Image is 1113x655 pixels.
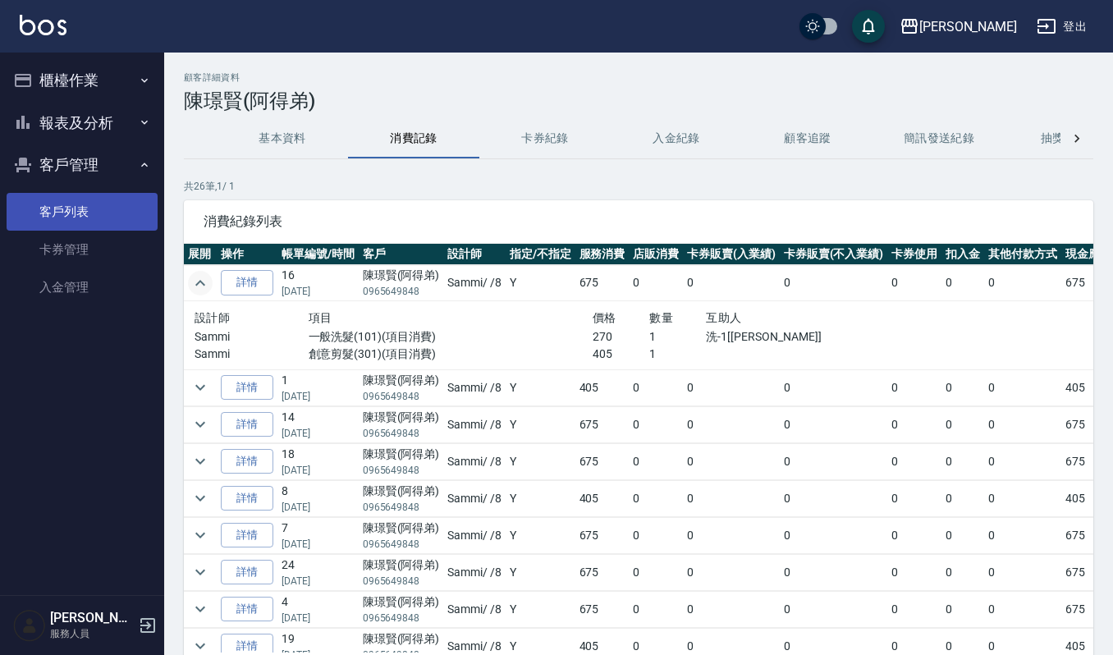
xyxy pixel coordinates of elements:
[984,244,1061,265] th: 其他付款方式
[887,591,941,627] td: 0
[184,244,217,265] th: 展開
[363,463,440,478] p: 0965649848
[221,523,273,548] a: 詳情
[277,480,359,516] td: 8
[742,119,873,158] button: 顧客追蹤
[282,574,355,589] p: [DATE]
[506,406,575,442] td: Y
[277,369,359,405] td: 1
[941,443,984,479] td: 0
[887,443,941,479] td: 0
[575,406,630,442] td: 675
[1030,11,1093,42] button: 登出
[443,406,506,442] td: Sammi / /8
[887,554,941,590] td: 0
[629,480,683,516] td: 0
[593,346,649,363] p: 405
[359,517,444,553] td: 陳璟賢(阿得弟)
[188,486,213,511] button: expand row
[780,591,888,627] td: 0
[706,311,741,324] span: 互助人
[443,554,506,590] td: Sammi / /8
[359,244,444,265] th: 客戶
[277,244,359,265] th: 帳單編號/時間
[629,406,683,442] td: 0
[575,265,630,301] td: 675
[941,554,984,590] td: 0
[575,517,630,553] td: 675
[984,369,1061,405] td: 0
[277,554,359,590] td: 24
[706,328,877,346] p: 洗-1[[PERSON_NAME]]
[309,311,332,324] span: 項目
[941,265,984,301] td: 0
[506,443,575,479] td: Y
[359,406,444,442] td: 陳璟賢(阿得弟)
[984,554,1061,590] td: 0
[479,119,611,158] button: 卡券紀錄
[443,517,506,553] td: Sammi / /8
[277,443,359,479] td: 18
[50,610,134,626] h5: [PERSON_NAME]
[359,443,444,479] td: 陳璟賢(阿得弟)
[443,265,506,301] td: Sammi / /8
[873,119,1005,158] button: 簡訊發送紀錄
[780,406,888,442] td: 0
[683,591,780,627] td: 0
[188,412,213,437] button: expand row
[593,311,616,324] span: 價格
[7,144,158,186] button: 客戶管理
[984,480,1061,516] td: 0
[611,119,742,158] button: 入金紀錄
[282,500,355,515] p: [DATE]
[629,517,683,553] td: 0
[506,244,575,265] th: 指定/不指定
[221,449,273,474] a: 詳情
[506,554,575,590] td: Y
[188,449,213,474] button: expand row
[683,517,780,553] td: 0
[443,591,506,627] td: Sammi / /8
[359,369,444,405] td: 陳璟賢(阿得弟)
[359,591,444,627] td: 陳璟賢(阿得弟)
[7,268,158,306] a: 入金管理
[575,443,630,479] td: 675
[363,284,440,299] p: 0965649848
[629,244,683,265] th: 店販消費
[363,426,440,441] p: 0965649848
[852,10,885,43] button: save
[443,244,506,265] th: 設計師
[195,311,230,324] span: 設計師
[188,271,213,295] button: expand row
[683,265,780,301] td: 0
[277,265,359,301] td: 16
[195,328,309,346] p: Sammi
[359,554,444,590] td: 陳璟賢(阿得弟)
[217,244,277,265] th: 操作
[359,480,444,516] td: 陳璟賢(阿得弟)
[941,244,984,265] th: 扣入金
[506,265,575,301] td: Y
[984,517,1061,553] td: 0
[575,554,630,590] td: 675
[506,591,575,627] td: Y
[683,369,780,405] td: 0
[887,517,941,553] td: 0
[780,244,888,265] th: 卡券販賣(不入業績)
[277,406,359,442] td: 14
[887,480,941,516] td: 0
[282,426,355,441] p: [DATE]
[887,369,941,405] td: 0
[893,10,1024,44] button: [PERSON_NAME]
[683,244,780,265] th: 卡券販賣(入業績)
[363,574,440,589] p: 0965649848
[443,480,506,516] td: Sammi / /8
[282,284,355,299] p: [DATE]
[217,119,348,158] button: 基本資料
[984,406,1061,442] td: 0
[919,16,1017,37] div: [PERSON_NAME]
[683,443,780,479] td: 0
[887,265,941,301] td: 0
[575,480,630,516] td: 405
[221,560,273,585] a: 詳情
